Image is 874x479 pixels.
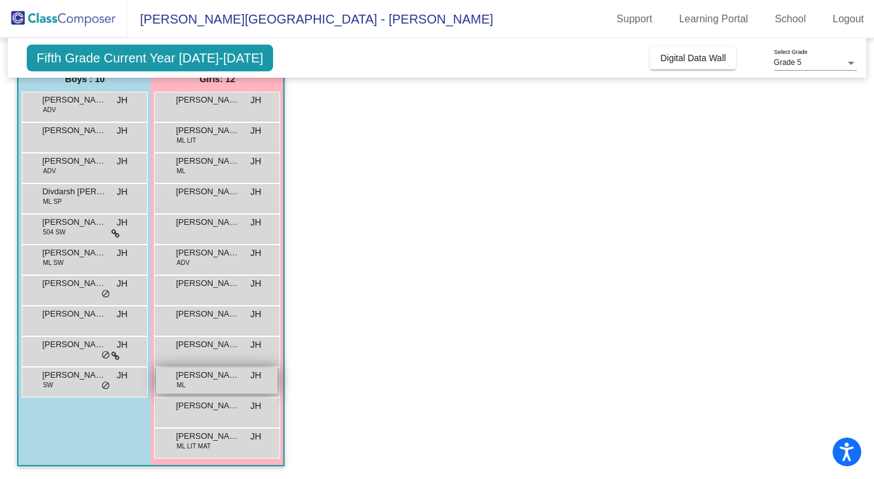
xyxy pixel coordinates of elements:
span: JH [250,124,261,138]
span: [PERSON_NAME] [42,155,106,168]
span: Fifth Grade Current Year [DATE]-[DATE] [27,45,272,71]
span: SW [43,380,53,390]
span: JH [116,308,127,321]
span: JH [250,216,261,229]
span: do_not_disturb_alt [101,350,110,361]
span: [PERSON_NAME] [42,94,106,106]
span: JH [250,155,261,168]
span: [PERSON_NAME] [176,430,239,443]
span: [PERSON_NAME] [42,338,106,351]
span: 504 SW [43,227,66,237]
a: Logout [822,9,874,29]
span: ML [176,166,185,176]
span: [PERSON_NAME] [176,94,239,106]
span: [PERSON_NAME] [42,124,106,137]
span: [PERSON_NAME] [176,338,239,351]
span: JH [250,399,261,413]
span: JH [116,277,127,290]
span: ADV [43,166,56,176]
span: JH [250,94,261,107]
span: [PERSON_NAME][GEOGRAPHIC_DATA] - [PERSON_NAME] [127,9,493,29]
a: Support [607,9,663,29]
span: [PERSON_NAME] [176,216,239,229]
span: JH [250,338,261,352]
span: ML SW [43,258,63,268]
span: JH [250,308,261,321]
span: [PERSON_NAME] [176,155,239,168]
span: JH [116,94,127,107]
span: [PERSON_NAME] [42,247,106,259]
span: JH [250,185,261,199]
span: JH [250,369,261,382]
span: JH [116,124,127,138]
span: do_not_disturb_alt [101,381,110,391]
span: [PERSON_NAME] [176,185,239,198]
a: Learning Portal [669,9,759,29]
span: JH [116,369,127,382]
span: ML LIT [176,136,196,145]
span: JH [250,277,261,290]
span: JH [250,430,261,443]
span: [PERSON_NAME] [42,369,106,382]
span: ML SP [43,197,62,206]
span: JH [116,155,127,168]
span: [PERSON_NAME] [176,369,239,382]
span: [PERSON_NAME] [176,399,239,412]
span: ML [176,380,185,390]
span: [PERSON_NAME] [176,247,239,259]
span: Divdarsh [PERSON_NAME] [42,185,106,198]
span: ADV [176,258,190,268]
span: JH [116,247,127,260]
span: JH [116,185,127,199]
span: [PERSON_NAME] [42,216,106,229]
a: School [765,9,816,29]
span: [PERSON_NAME] [176,277,239,290]
span: JH [116,338,127,352]
span: do_not_disturb_alt [101,289,110,299]
span: Digital Data Wall [660,53,726,63]
span: ADV [43,105,56,115]
div: Boys : 10 [18,66,151,92]
div: Girls: 12 [151,66,283,92]
span: JH [116,216,127,229]
button: Digital Data Wall [650,46,736,69]
span: ML LIT MAT [176,441,211,451]
span: Grade 5 [774,58,801,67]
span: [PERSON_NAME] [176,124,239,137]
span: [PERSON_NAME] [42,308,106,320]
span: JH [250,247,261,260]
span: [PERSON_NAME] [176,308,239,320]
span: [PERSON_NAME] [42,277,106,290]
